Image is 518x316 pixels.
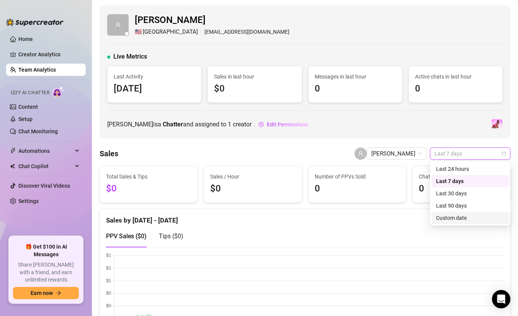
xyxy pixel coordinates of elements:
[13,287,79,299] button: Earn nowarrow-right
[315,172,400,181] span: Number of PPVs Sold
[56,290,61,296] span: arrow-right
[106,209,504,226] div: Sales by [DATE] - [DATE]
[315,82,396,96] span: 0
[11,89,49,97] span: Izzy AI Chatter
[106,182,191,196] span: $0
[6,18,64,26] img: logo-BBDzfeDw.svg
[315,182,400,196] span: 0
[18,183,70,189] a: Discover Viral Videos
[492,119,502,130] img: Priya
[114,72,195,81] span: Last Activity
[113,52,147,61] span: Live Metrics
[18,128,58,134] a: Chat Monitoring
[419,182,504,196] span: 0
[214,82,295,96] span: $0
[106,172,191,181] span: Total Sales & Tips
[135,28,142,37] span: 🇺🇸
[436,201,504,210] div: Last 90 days
[107,120,252,129] span: [PERSON_NAME] is a and assigned to creator
[436,189,504,198] div: Last 30 days
[315,72,396,81] span: Messages in last hour
[18,104,38,110] a: Content
[210,182,295,196] span: $0
[13,261,79,284] span: Share [PERSON_NAME] with a friend, and earn unlimited rewards
[159,232,183,240] span: Tips ( $0 )
[135,13,289,28] span: [PERSON_NAME]
[18,48,80,61] a: Creator Analytics
[371,148,422,159] span: Priscilla
[436,214,504,222] div: Custom date
[18,36,33,42] a: Home
[492,290,510,308] div: Open Intercom Messenger
[435,148,506,159] span: Last 7 days
[18,67,56,73] a: Team Analytics
[115,22,121,28] span: user
[431,187,509,200] div: Last 30 days
[52,86,64,97] img: AI Chatter
[228,121,231,128] span: 1
[415,82,496,96] span: 0
[143,28,198,37] span: [GEOGRAPHIC_DATA]
[431,212,509,224] div: Custom date
[18,145,73,157] span: Automations
[114,82,195,96] span: [DATE]
[431,200,509,212] div: Last 90 days
[502,151,506,156] span: calendar
[10,164,15,169] img: Chat Copilot
[106,232,147,240] span: PPV Sales ( $0 )
[431,163,509,175] div: Last 24 hours
[436,165,504,173] div: Last 24 hours
[258,122,264,127] span: setting
[210,172,295,181] span: Sales / Hour
[436,177,504,185] div: Last 7 days
[135,28,289,37] div: [EMAIL_ADDRESS][DOMAIN_NAME]
[419,172,504,181] span: Chats with sales
[10,148,16,154] span: thunderbolt
[18,160,73,172] span: Chat Copilot
[13,243,79,258] span: 🎁 Get $100 in AI Messages
[18,116,33,122] a: Setup
[18,198,39,204] a: Settings
[31,290,53,296] span: Earn now
[163,121,183,128] b: Chatter
[358,151,363,156] span: user
[267,121,308,128] span: Edit Permissions
[100,148,118,159] h4: Sales
[214,72,295,81] span: Sales in last hour
[431,175,509,187] div: Last 7 days
[415,72,496,81] span: Active chats in last hour
[258,118,308,131] button: Edit Permissions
